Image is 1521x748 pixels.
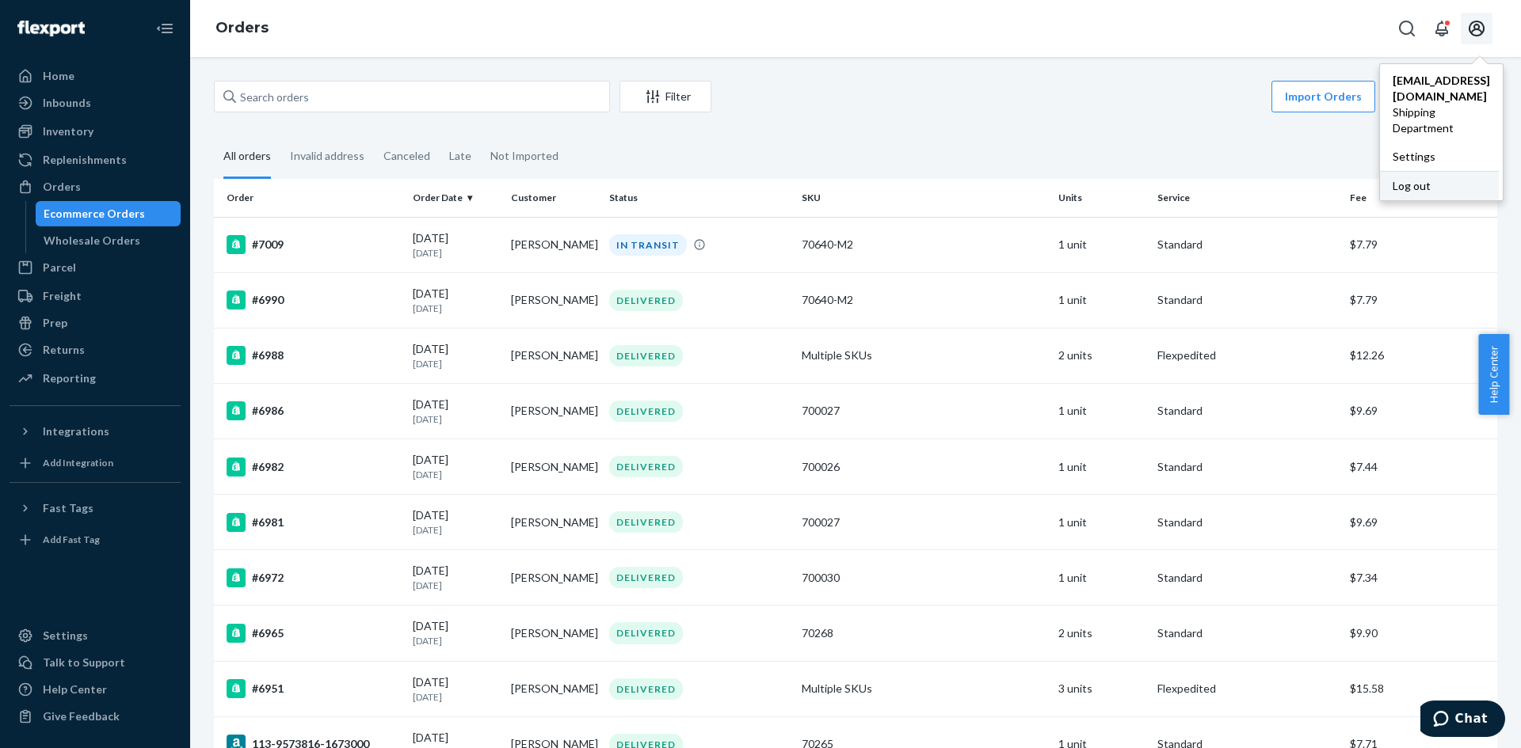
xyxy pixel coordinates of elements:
p: [DATE] [413,523,498,537]
p: [DATE] [413,579,498,592]
div: DELIVERED [609,401,683,422]
td: $9.69 [1344,495,1497,550]
p: [DATE] [413,246,498,260]
a: Orders [215,19,269,36]
td: [PERSON_NAME] [505,550,603,606]
td: $9.69 [1344,383,1497,439]
div: Returns [43,342,85,358]
div: Customer [511,191,597,204]
input: Search orders [214,81,610,112]
ol: breadcrumbs [203,6,281,51]
td: $7.79 [1344,217,1497,272]
div: Prep [43,315,67,331]
div: [DATE] [413,507,498,537]
th: Service [1151,179,1344,217]
div: 70268 [802,625,1046,641]
a: Ecommerce Orders [36,201,181,226]
p: [DATE] [413,302,498,315]
div: Filter [620,89,711,104]
div: DELIVERED [609,345,683,366]
td: [PERSON_NAME] [505,606,603,661]
a: Parcel [10,255,181,280]
a: Returns [10,337,181,363]
td: [PERSON_NAME] [505,495,603,550]
img: Flexport logo [17,21,85,36]
div: DELIVERED [609,456,683,477]
div: #6990 [227,290,400,309]
th: Status [603,179,795,217]
button: Open Search Box [1391,13,1423,44]
button: Open notifications [1426,13,1458,44]
a: Orders [10,174,181,199]
span: Shipping Department [1393,104,1490,136]
td: 1 unit [1052,495,1150,550]
td: $7.79 [1344,272,1497,328]
div: #6986 [227,401,400,420]
td: 1 unit [1052,383,1150,439]
p: Standard [1157,237,1337,252]
td: [PERSON_NAME] [505,217,603,272]
div: Inventory [43,123,93,139]
td: Multiple SKUs [795,661,1052,716]
div: Help Center [43,682,107,697]
td: 1 unit [1052,439,1150,495]
a: Inbounds [10,90,181,116]
div: 700027 [802,514,1046,530]
div: IN TRANSIT [609,234,687,256]
div: Settings [1380,142,1503,171]
div: Late [449,135,471,177]
div: 700027 [802,403,1046,419]
div: #6965 [227,624,400,643]
p: [DATE] [413,357,498,370]
div: Canceled [383,135,430,177]
div: Ecommerce Orders [44,206,145,222]
div: [DATE] [413,286,498,315]
a: Help Center [10,677,181,702]
div: [DATE] [413,674,498,704]
td: $12.26 [1344,328,1497,383]
td: 2 units [1052,606,1150,661]
a: Wholesale Orders [36,228,181,253]
div: Invalid address [290,135,364,177]
div: Inbounds [43,95,91,111]
th: Fee [1344,179,1497,217]
div: All orders [223,135,271,179]
td: $7.34 [1344,550,1497,606]
p: Standard [1157,570,1337,586]
p: Standard [1157,514,1337,530]
a: Add Integration [10,450,181,476]
button: Log out [1380,171,1499,200]
td: 3 units [1052,661,1150,716]
div: DELIVERED [609,290,683,311]
td: [PERSON_NAME] [505,661,603,716]
div: Talk to Support [43,655,125,670]
div: DELIVERED [609,567,683,588]
td: 2 units [1052,328,1150,383]
button: Open account menu [1461,13,1492,44]
button: Close Navigation [149,13,181,44]
iframe: Opens a widget where you can chat to one of our agents [1420,701,1505,740]
div: Freight [43,288,82,304]
button: Help Center [1478,334,1509,415]
a: Inventory [10,119,181,144]
div: #6981 [227,513,400,532]
p: Standard [1157,403,1337,419]
a: Settings [10,623,181,648]
th: Order [214,179,406,217]
div: Orders [43,179,81,195]
th: SKU [795,179,1052,217]
div: #7009 [227,235,400,254]
div: Not Imported [490,135,558,177]
th: Order Date [406,179,505,217]
div: DELIVERED [609,511,683,533]
td: [PERSON_NAME] [505,272,603,328]
div: Parcel [43,260,76,275]
td: [PERSON_NAME] [505,383,603,439]
span: [EMAIL_ADDRESS][DOMAIN_NAME] [1393,73,1490,104]
td: [PERSON_NAME] [505,439,603,495]
p: Standard [1157,459,1337,475]
button: Integrations [10,419,181,444]
a: Freight [10,283,181,309]
td: $7.44 [1344,439,1497,495]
